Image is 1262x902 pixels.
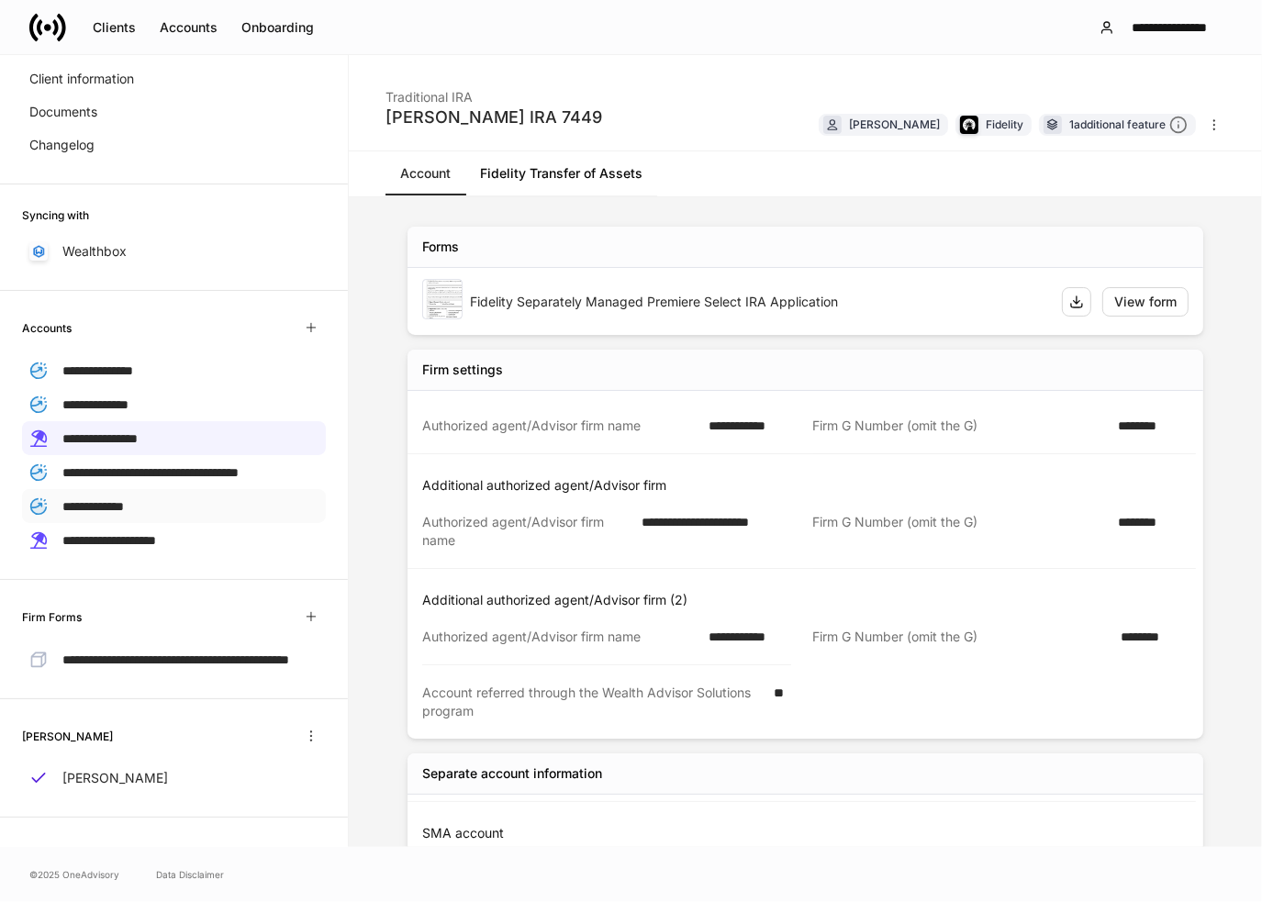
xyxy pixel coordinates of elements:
div: Traditional IRA [385,77,602,106]
p: SMA account [422,824,1196,842]
div: Separate account information [422,764,602,783]
div: 1 additional feature [1069,116,1188,135]
div: Forms [422,238,459,256]
p: Wealthbox [62,242,127,261]
p: Additional authorized agent/Advisor firm (2) [422,591,1196,609]
a: Fidelity Transfer of Assets [465,151,657,195]
p: Documents [29,103,97,121]
button: Accounts [148,13,229,42]
button: View form [1102,287,1189,317]
div: Authorized agent/Advisor firm name [422,513,631,550]
div: [PERSON_NAME] IRA 7449 [385,106,602,128]
div: Authorized agent/Advisor firm name [422,628,698,646]
a: Client information [22,62,326,95]
div: Authorized agent/Advisor firm name [422,417,698,435]
div: Clients [93,18,136,37]
div: [PERSON_NAME] [849,116,940,133]
div: Fidelity [986,116,1023,133]
a: Wealthbox [22,235,326,268]
div: Account referred through the Wealth Advisor Solutions program [422,684,763,720]
p: Client information [29,70,134,88]
h6: Syncing with [22,206,89,224]
p: Additional authorized agent/Advisor firm [422,476,1196,495]
a: Data Disclaimer [156,867,224,882]
button: Clients [81,13,148,42]
a: Account [385,151,465,195]
div: Onboarding [241,18,314,37]
p: [PERSON_NAME] [62,769,168,787]
span: © 2025 OneAdvisory [29,867,119,882]
a: Changelog [22,128,326,161]
div: Firm settings [422,361,503,379]
div: View form [1114,293,1177,311]
div: Firm G Number (omit the G) [813,417,1108,435]
a: [PERSON_NAME] [22,762,326,795]
h6: Firm Forms [22,608,82,626]
div: Firm G Number (omit the G) [813,628,1111,647]
div: Fidelity Separately Managed Premiere Select IRA Application [470,293,1047,311]
div: Firm G Number (omit the G) [813,513,1108,550]
h6: [PERSON_NAME] [22,728,113,745]
button: Onboarding [229,13,326,42]
a: Documents [22,95,326,128]
h6: Accounts [22,319,72,337]
p: Changelog [29,136,95,154]
div: Accounts [160,18,218,37]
